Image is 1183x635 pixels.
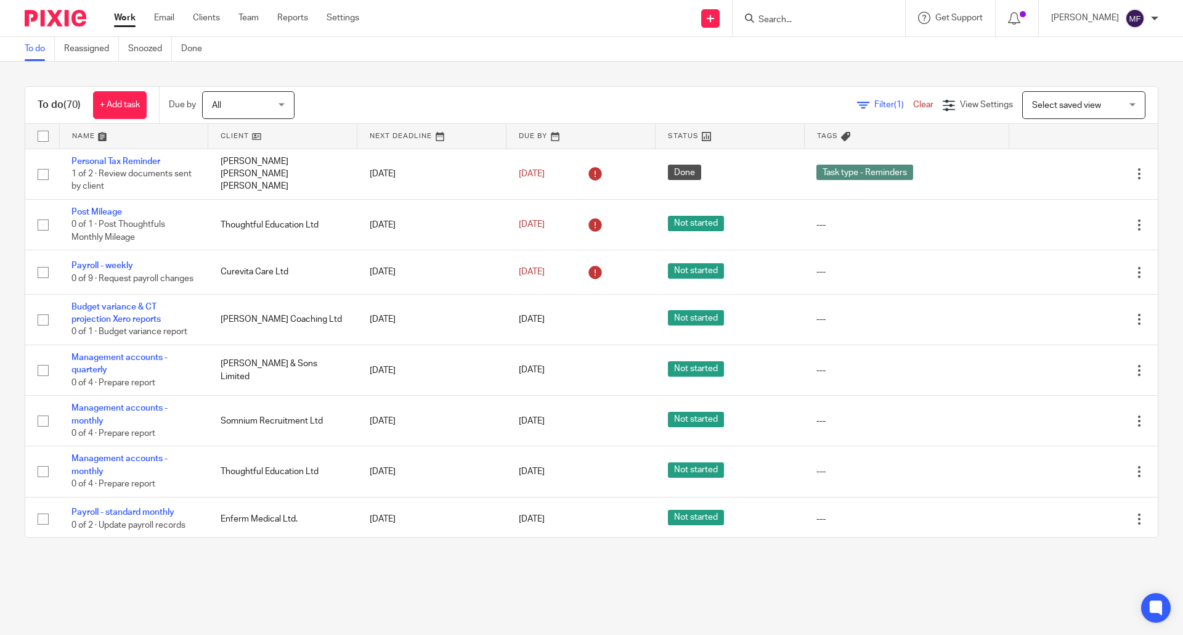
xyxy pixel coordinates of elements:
img: svg%3E [1125,9,1145,28]
td: [PERSON_NAME] [PERSON_NAME] [PERSON_NAME] [208,149,357,199]
input: Search [757,15,868,26]
td: [DATE] [357,497,506,541]
span: 1 of 2 · Review documents sent by client [71,170,192,191]
span: [DATE] [519,417,545,425]
span: 0 of 9 · Request payroll changes [71,274,193,283]
a: Done [181,37,211,61]
td: [DATE] [357,345,506,396]
a: Reassigned [64,37,119,61]
span: Get Support [935,14,983,22]
span: [DATE] [519,170,545,178]
td: [PERSON_NAME] & Sons Limited [208,345,357,396]
td: [DATE] [357,294,506,345]
td: [DATE] [357,250,506,294]
p: [PERSON_NAME] [1051,12,1119,24]
div: --- [816,364,996,377]
td: [DATE] [357,149,506,199]
div: --- [816,465,996,478]
a: + Add task [93,91,147,119]
td: Somnium Recruitment Ltd [208,396,357,446]
td: [DATE] [357,199,506,250]
td: Curevita Care Ltd [208,250,357,294]
span: [DATE] [519,366,545,375]
span: [DATE] [519,268,545,276]
span: Select saved view [1032,101,1101,110]
span: Not started [668,216,724,231]
a: Work [114,12,136,24]
span: [DATE] [519,315,545,324]
a: To do [25,37,55,61]
td: Thoughtful Education Ltd [208,199,357,250]
a: Email [154,12,174,24]
img: Pixie [25,10,86,27]
span: 0 of 1 · Post Thoughtfuls Monthly Mileage [71,221,165,242]
span: [DATE] [519,515,545,523]
span: View Settings [960,100,1013,109]
a: Payroll - standard monthly [71,508,174,517]
div: --- [816,313,996,326]
span: Done [668,165,701,180]
span: 0 of 2 · Update payroll records [71,521,185,530]
td: [DATE] [357,396,506,446]
a: Management accounts - monthly [71,454,168,475]
span: [DATE] [519,467,545,476]
a: Post Mileage [71,208,122,216]
td: [DATE] [357,446,506,497]
span: Not started [668,462,724,478]
a: Personal Tax Reminder [71,157,160,166]
span: 0 of 4 · Prepare report [71,480,155,488]
span: Not started [668,310,724,326]
a: Payroll - weekly [71,261,133,270]
span: (1) [894,100,904,109]
span: Filter [874,100,913,109]
span: Not started [668,510,724,525]
span: [DATE] [519,221,545,229]
span: (70) [63,100,81,110]
a: Team [238,12,259,24]
span: Not started [668,263,724,279]
td: [PERSON_NAME] Coaching Ltd [208,294,357,345]
span: Not started [668,361,724,377]
a: Budget variance & CT projection Xero reports [71,303,161,324]
span: 0 of 1 · Budget variance report [71,328,187,337]
div: --- [816,513,996,525]
a: Clear [913,100,933,109]
td: Thoughtful Education Ltd [208,446,357,497]
span: All [212,101,221,110]
span: 0 of 4 · Prepare report [71,429,155,438]
div: --- [816,266,996,278]
span: Not started [668,412,724,427]
h1: To do [38,99,81,112]
span: 0 of 4 · Prepare report [71,379,155,387]
a: Management accounts - quarterly [71,353,168,374]
a: Clients [193,12,220,24]
span: Tags [817,133,838,139]
span: Task type - Reminders [816,165,913,180]
p: Due by [169,99,196,111]
a: Settings [327,12,359,24]
td: Enferm Medical Ltd. [208,497,357,541]
a: Management accounts - monthly [71,404,168,425]
div: --- [816,415,996,427]
a: Reports [277,12,308,24]
div: --- [816,219,996,231]
a: Snoozed [128,37,172,61]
